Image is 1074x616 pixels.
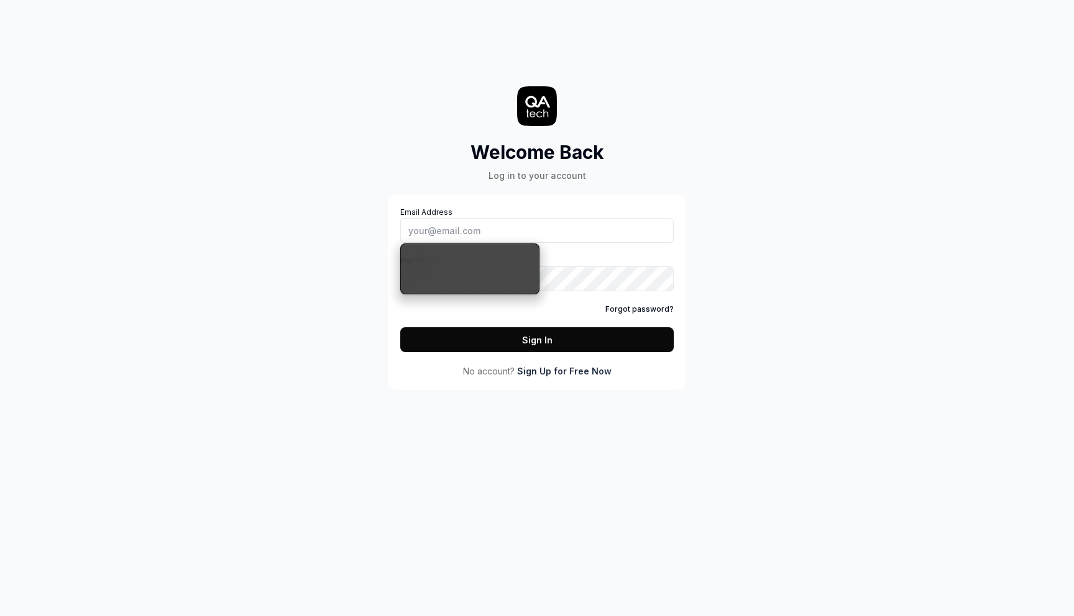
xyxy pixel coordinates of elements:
[470,169,604,182] div: Log in to your account
[400,218,674,243] input: Email Address
[517,365,612,378] a: Sign Up for Free Now
[400,207,674,243] label: Email Address
[463,365,515,378] span: No account?
[470,138,604,166] h2: Welcome Back
[605,304,674,315] a: Forgot password?
[400,327,674,352] button: Sign In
